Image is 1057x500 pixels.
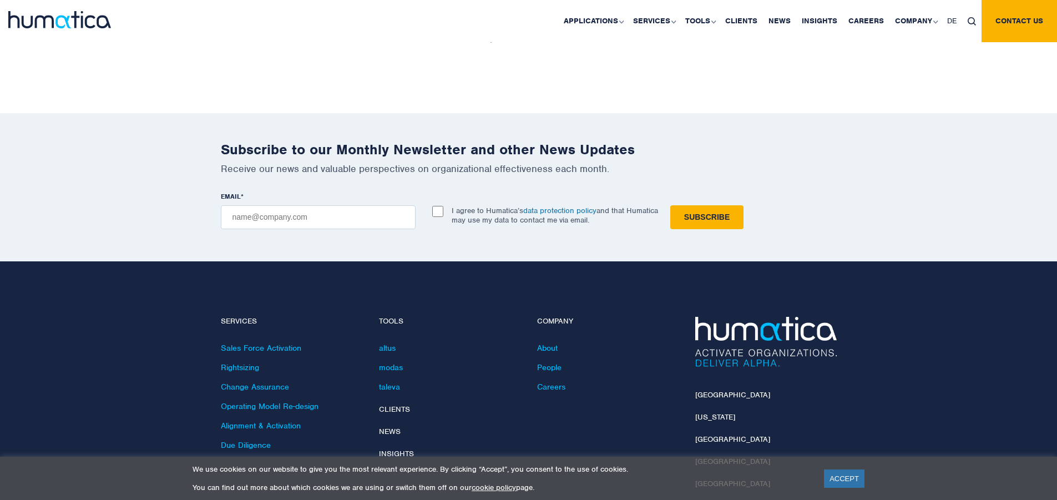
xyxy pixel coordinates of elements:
a: Insights [379,449,414,458]
a: cookie policy [472,483,516,492]
a: Alignment & Activation [221,421,301,431]
a: News [379,427,401,436]
a: Clients [379,405,410,414]
span: DE [947,16,957,26]
h4: Services [221,317,362,326]
a: ACCEPT [824,469,864,488]
img: Humatica [695,317,837,367]
input: Subscribe [670,205,744,229]
a: [US_STATE] [695,412,735,422]
h4: Company [537,317,679,326]
input: I agree to Humatica’sdata protection policyand that Humatica may use my data to contact me via em... [432,206,443,217]
a: Careers [537,382,565,392]
img: logo [8,11,111,28]
p: I agree to Humatica’s and that Humatica may use my data to contact me via email. [452,206,658,225]
h4: Tools [379,317,520,326]
a: Change Assurance [221,382,289,392]
p: You can find out more about which cookies we are using or switch them off on our page. [193,483,810,492]
a: People [537,362,562,372]
p: We use cookies on our website to give you the most relevant experience. By clicking “Accept”, you... [193,464,810,474]
input: name@company.com [221,205,416,229]
a: data protection policy [523,206,596,215]
a: [GEOGRAPHIC_DATA] [695,435,770,444]
span: EMAIL [221,192,241,201]
a: modas [379,362,403,372]
a: Operating Model Re-design [221,401,318,411]
a: taleva [379,382,400,392]
a: altus [379,343,396,353]
a: About [537,343,558,353]
a: Due Diligence [221,440,271,450]
a: [GEOGRAPHIC_DATA] [695,390,770,400]
h2: Subscribe to our Monthly Newsletter and other News Updates [221,141,837,158]
a: Sales Force Activation [221,343,301,353]
p: Receive our news and valuable perspectives on organizational effectiveness each month. [221,163,837,175]
a: Rightsizing [221,362,259,372]
img: search_icon [968,17,976,26]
